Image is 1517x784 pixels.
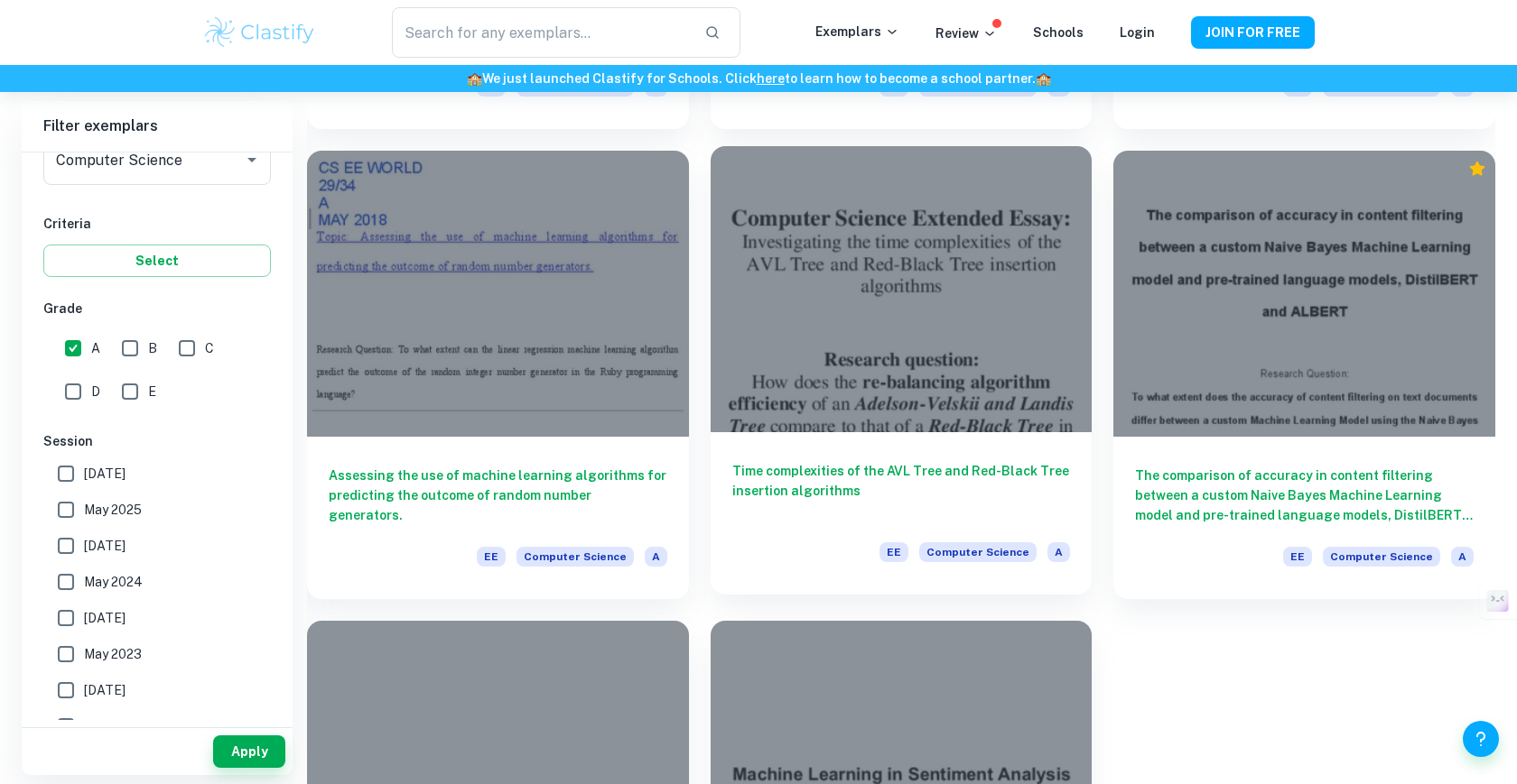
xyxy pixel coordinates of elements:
span: [DATE] [84,716,126,736]
button: JOIN FOR FREE [1191,16,1315,49]
span: May 2023 [84,644,142,664]
span: [DATE] [84,680,126,700]
span: A [1047,542,1070,562]
a: Time complexities of the AVL Tree and Red-Black Tree insertion algorithmsEEComputer ScienceA [711,151,1093,599]
a: here [757,71,785,86]
span: A [91,338,100,358]
h6: We just launched Clastify for Schools. Click to learn how to become a school partner. [4,69,1513,88]
button: Select [43,244,271,277]
button: Apply [213,735,285,768]
span: May 2025 [84,500,142,520]
span: [DATE] [84,536,126,556]
span: 🏫 [1036,71,1051,86]
h6: Filter exemplars [22,101,293,152]
h6: The comparison of accuracy in content filtering between a custom Naive Bayes Machine Learning mod... [1135,466,1474,525]
h6: Grade [43,299,271,318]
span: C [205,338,214,358]
span: [DATE] [84,464,126,484]
span: [DATE] [84,608,126,628]
img: Clastify logo [202,14,317,51]
span: Computer Science [1323,547,1440,567]
a: Login [1120,25,1155,40]
h6: Time complexities of the AVL Tree and Red-Black Tree insertion algorithms [732,461,1071,521]
div: Premium [1468,160,1486,178]
span: EE [1283,547,1312,567]
span: D [91,382,100,401]
input: Search for any exemplars... [392,7,690,58]
span: EE [477,547,506,567]
h6: Assessing the use of machine learning algorithms for predicting the outcome of random number gene... [329,466,667,525]
span: Computer Science [919,542,1037,562]
button: Open [239,147,265,172]
h6: Session [43,431,271,451]
span: A [1451,547,1474,567]
h6: Criteria [43,214,271,234]
span: Computer Science [517,547,634,567]
a: The comparison of accuracy in content filtering between a custom Naive Bayes Machine Learning mod... [1113,151,1495,599]
a: Schools [1033,25,1084,40]
span: 🏫 [467,71,482,86]
span: B [148,338,157,358]
p: Review [935,23,997,43]
span: EE [879,542,908,562]
span: A [645,547,667,567]
span: E [148,382,156,401]
a: Assessing the use of machine learning algorithms for predicting the outcome of random number gene... [307,151,689,599]
span: May 2024 [84,572,143,592]
button: Help and Feedback [1463,721,1499,757]
p: Exemplars [815,22,899,42]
